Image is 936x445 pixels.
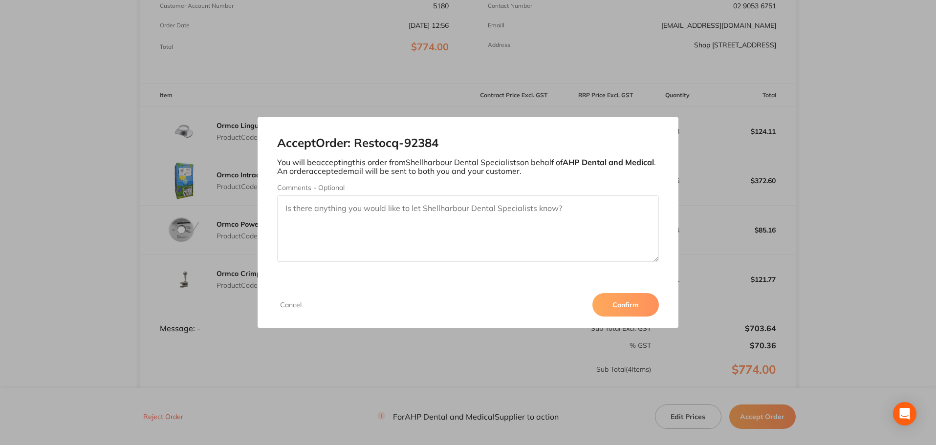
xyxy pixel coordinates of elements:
h2: Accept Order: Restocq- 92384 [277,136,659,150]
label: Comments - Optional [277,184,659,191]
button: Cancel [277,300,305,309]
div: Open Intercom Messenger [893,402,916,425]
p: You will be accepting this order from Shellharbour Dental Specialists on behalf of . An order acc... [277,158,659,176]
button: Confirm [592,293,659,317]
b: AHP Dental and Medical [563,157,654,167]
